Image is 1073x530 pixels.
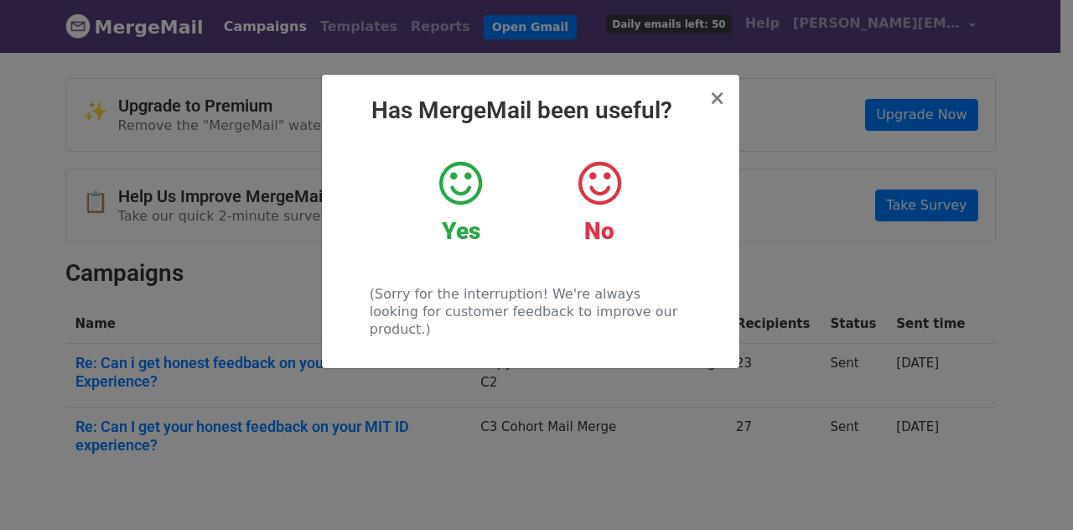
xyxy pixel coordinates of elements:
[335,96,726,125] h2: Has MergeMail been useful?
[584,217,614,245] strong: No
[442,217,480,245] strong: Yes
[370,285,691,338] p: (Sorry for the interruption! We're always looking for customer feedback to improve our product.)
[404,158,517,246] a: Yes
[542,158,656,246] a: No
[708,86,725,110] span: ×
[708,88,725,108] button: Close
